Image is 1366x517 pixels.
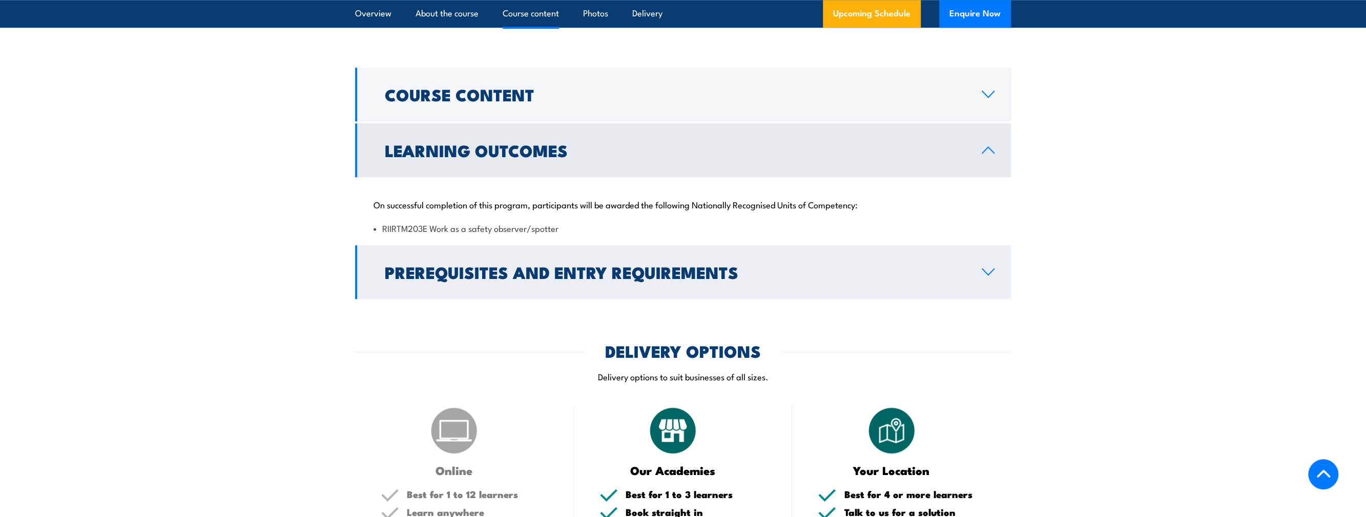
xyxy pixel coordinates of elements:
[355,371,1011,382] p: Delivery options to suit businesses of all sizes.
[407,507,548,517] h5: Learn anywhere
[818,464,965,476] h3: Your Location
[374,199,992,209] p: On successful completion of this program, participants will be awarded the following Nationally R...
[599,464,747,476] h3: Our Academies
[626,507,767,517] h5: Book straight in
[844,507,985,517] h5: Talk to us for a solution
[407,489,548,499] h5: Best for 1 to 12 learners
[355,68,1011,121] a: Course Content
[844,489,985,499] h5: Best for 4 or more learners
[355,123,1011,177] a: Learning Outcomes
[385,87,965,101] h2: Course Content
[374,222,992,234] li: RIIRTM203E Work as a safety observer/spotter
[385,143,965,157] h2: Learning Outcomes
[355,245,1011,299] a: Prerequisites and Entry Requirements
[626,489,767,499] h5: Best for 1 to 3 learners
[605,343,761,358] h2: DELIVERY OPTIONS
[385,265,965,279] h2: Prerequisites and Entry Requirements
[381,464,528,476] h3: Online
